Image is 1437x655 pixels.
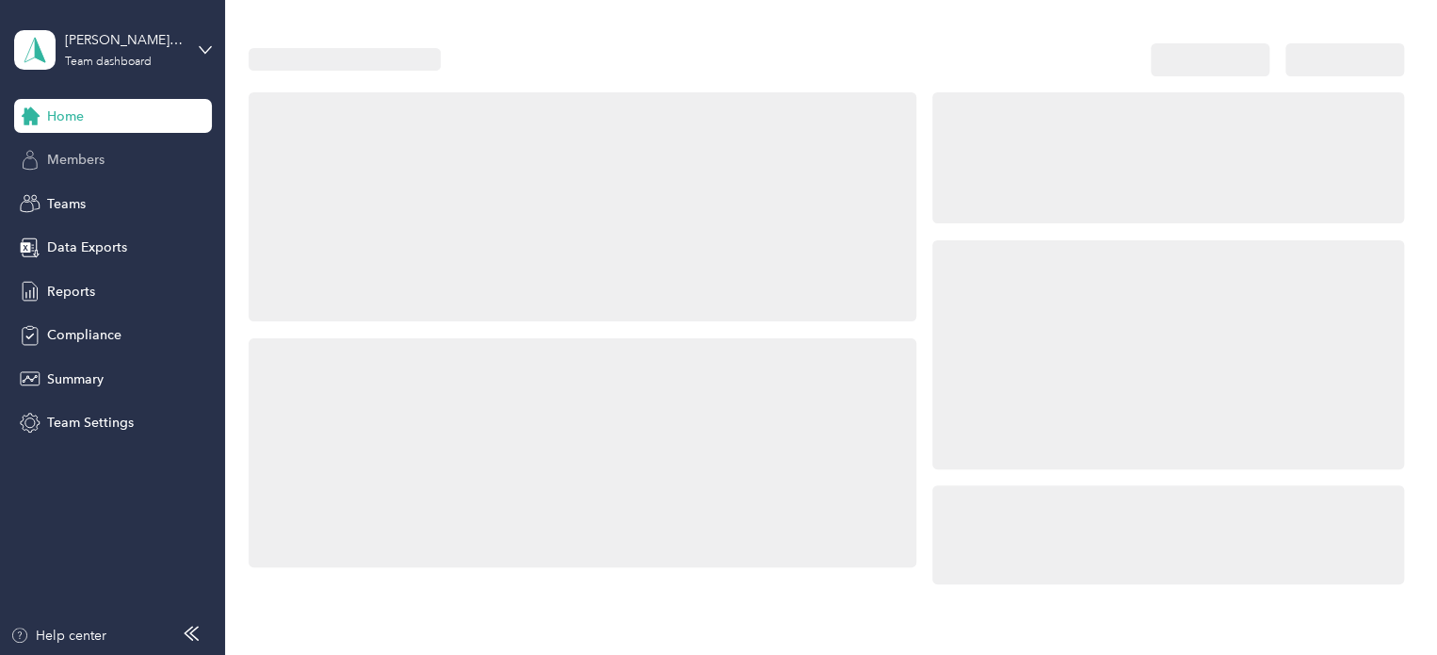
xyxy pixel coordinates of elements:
[47,237,127,257] span: Data Exports
[47,150,105,170] span: Members
[47,325,121,345] span: Compliance
[1332,549,1437,655] iframe: Everlance-gr Chat Button Frame
[47,369,104,389] span: Summary
[47,282,95,302] span: Reports
[65,30,183,50] div: [PERSON_NAME] Ready's team
[47,106,84,126] span: Home
[47,194,86,214] span: Teams
[10,626,106,646] button: Help center
[65,57,152,68] div: Team dashboard
[47,413,134,433] span: Team Settings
